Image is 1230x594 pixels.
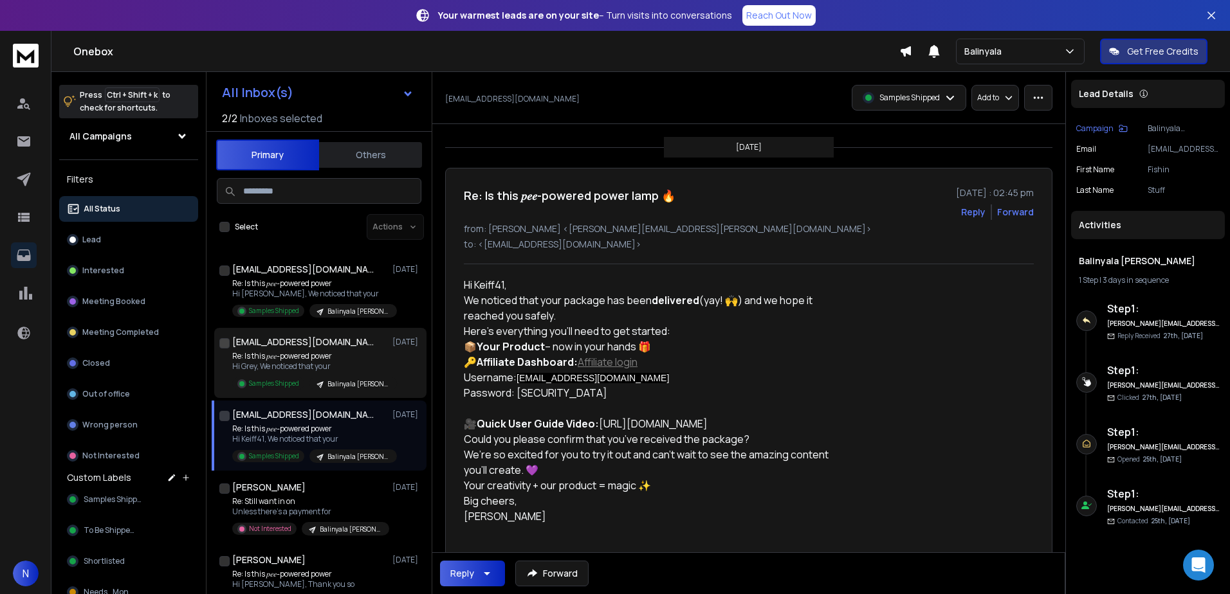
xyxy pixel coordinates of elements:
[736,142,762,152] p: [DATE]
[59,227,198,253] button: Lead
[327,452,389,462] p: Balinyala [PERSON_NAME]
[59,548,198,574] button: Shortlisted
[82,420,138,430] p: Wrong person
[440,561,505,586] button: Reply
[464,370,840,401] div: Username: Password: [SECURITY_DATA]
[1127,45,1198,58] p: Get Free Credits
[1079,275,1217,285] div: |
[742,5,816,26] a: Reach Out Now
[216,139,319,170] button: Primary
[961,206,986,219] button: Reply
[232,336,374,348] h1: [EMAIL_ADDRESS][DOMAIN_NAME]
[1107,301,1220,316] h6: Step 1 :
[73,44,899,59] h1: Onebox
[997,206,1034,219] div: Forward
[59,350,198,376] button: Closed
[464,478,840,493] div: Your creativity + our product = magic ✨
[1071,211,1225,239] div: Activities
[59,258,198,283] button: Interested
[84,556,125,566] span: Shortlisted
[464,222,1034,235] p: from: [PERSON_NAME] <[PERSON_NAME][EMAIL_ADDRESS][PERSON_NAME][DOMAIN_NAME]>
[1100,39,1207,64] button: Get Free Credits
[232,289,387,299] p: Hi [PERSON_NAME], We noticed that your
[232,569,377,579] p: Re: Is this 𝑝𝑒𝑒-powered power
[1107,424,1220,440] h6: Step 1 :
[232,424,387,434] p: Re: Is this 𝑝𝑒𝑒-powered power
[67,471,131,484] h3: Custom Labels
[392,410,421,420] p: [DATE]
[1076,165,1114,175] p: First Name
[84,525,135,535] span: To Be Shipped
[1117,331,1203,341] p: Reply Received
[59,196,198,222] button: All Status
[59,319,198,345] button: Meeting Completed
[13,561,39,586] button: N
[1117,516,1190,526] p: Contacted
[232,496,387,507] p: Re: Still want in on
[1107,504,1220,514] h6: [PERSON_NAME][EMAIL_ADDRESS][PERSON_NAME][DOMAIN_NAME]
[1148,123,1220,134] p: Balinyala [PERSON_NAME]
[1142,393,1182,402] span: 27th, [DATE]
[84,204,120,214] p: All Status
[392,482,421,492] p: [DATE]
[1079,87,1134,100] p: Lead Details
[249,524,291,534] p: Not Interested
[232,553,306,566] h1: [PERSON_NAME]
[1076,144,1096,154] p: Email
[1079,274,1098,285] span: 1 Step
[80,89,170,114] p: Press to check for shortcuts.
[1107,442,1220,452] h6: [PERSON_NAME][EMAIL_ADDRESS][PERSON_NAME][DOMAIN_NAME]
[1163,331,1203,340] span: 27th, [DATE]
[1076,185,1114,195] p: Last Name
[249,306,299,316] p: Samples Shipped
[82,389,130,399] p: Out of office
[515,561,589,586] button: Forward
[319,141,422,169] button: Others
[464,431,840,478] div: Could you please confirm that you’ve received the package? We’re so excited for you to try it out...
[1148,144,1220,154] p: [EMAIL_ADDRESS][DOMAIN_NAME]
[477,339,545,354] strong: Your Product
[578,355,638,369] a: Affiliate login
[964,45,1007,58] p: Balinyala
[1183,550,1214,580] div: Open Intercom Messenger
[1107,486,1220,501] h6: Step 1 :
[464,292,840,339] div: We noticed that your package has been (yay! 🙌) and we hope it reached you safely. Here’s everythi...
[232,263,374,276] h1: [EMAIL_ADDRESS][DOMAIN_NAME]
[232,434,387,444] p: Hi Keiff41, We noticed that your
[13,44,39,67] img: logo
[222,86,293,99] h1: All Inbox(s)
[438,9,599,21] strong: Your warmest leads are on your site
[232,481,306,494] h1: [PERSON_NAME]
[232,579,377,589] p: Hi [PERSON_NAME], Thank you so
[477,417,599,431] strong: Quick User Guide Video:
[879,93,940,103] p: Samples Shipped
[1143,455,1182,464] span: 25th, [DATE]
[1117,393,1182,402] p: Clicked
[1103,274,1169,285] span: 3 days in sequence
[1079,255,1217,267] h1: Balinyala [PERSON_NAME]
[235,222,258,232] label: Select
[82,296,145,307] p: Meeting Booked
[327,307,389,316] p: Balinyala [PERSON_NAME]
[59,412,198,438] button: Wrong person
[464,238,1034,251] p: to: <[EMAIL_ADDRESS][DOMAIN_NAME]>
[249,379,299,388] p: Samples Shipped
[327,379,389,389] p: Balinyala [PERSON_NAME]
[450,567,474,580] div: Reply
[445,94,580,104] p: [EMAIL_ADDRESS][DOMAIN_NAME]
[82,265,124,276] p: Interested
[1076,123,1114,134] p: Campaign
[82,451,140,461] p: Not Interested
[84,494,146,505] span: Samples Shipped
[1107,363,1220,378] h6: Step 1 :
[746,9,812,22] p: Reach Out Now
[464,509,840,524] div: [PERSON_NAME]
[956,186,1034,199] p: [DATE] : 02:45 pm
[82,327,159,337] p: Meeting Completed
[69,130,132,143] h1: All Campaigns
[320,525,381,534] p: Balinyala [PERSON_NAME]
[249,451,299,461] p: Samples Shipped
